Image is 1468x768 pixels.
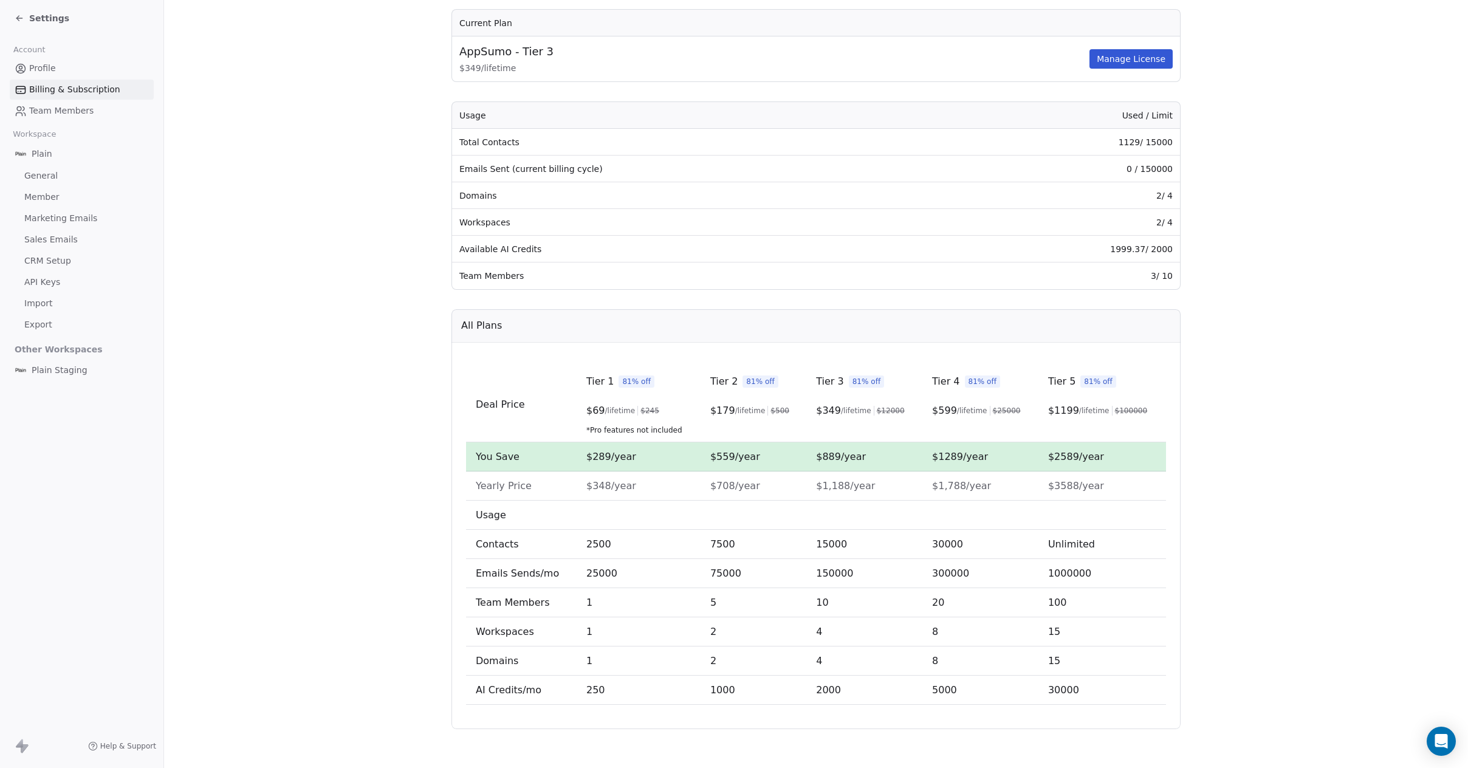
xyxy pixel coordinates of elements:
[640,406,659,416] span: $ 245
[88,741,156,751] a: Help & Support
[710,403,735,418] span: $ 179
[1048,597,1067,608] span: 100
[932,480,991,492] span: $1,788/year
[957,406,987,416] span: /lifetime
[710,480,760,492] span: $708/year
[29,105,94,117] span: Team Members
[1115,406,1148,416] span: $ 100000
[816,684,841,696] span: 2000
[10,293,154,314] a: Import
[466,617,577,646] td: Workspaces
[452,102,941,129] th: Usage
[816,480,875,492] span: $1,188/year
[965,375,1001,388] span: 81% off
[15,148,27,160] img: Plain-Logo-Tile.png
[1048,480,1104,492] span: $3588/year
[993,406,1021,416] span: $ 25000
[586,403,605,418] span: $ 69
[466,676,577,705] td: AI Credits/mo
[32,148,52,160] span: Plain
[877,406,905,416] span: $ 12000
[816,597,828,608] span: 10
[816,655,822,667] span: 4
[941,102,1180,129] th: Used / Limit
[1048,538,1095,550] span: Unlimited
[1079,406,1110,416] span: /lifetime
[1048,684,1079,696] span: 30000
[476,480,532,492] span: Yearly Price
[710,684,735,696] span: 1000
[932,403,957,418] span: $ 599
[1048,374,1075,389] span: Tier 5
[770,406,789,416] span: $ 500
[466,559,577,588] td: Emails Sends/mo
[932,655,938,667] span: 8
[932,626,938,637] span: 8
[1089,49,1173,69] button: Manage License
[586,655,592,667] span: 1
[10,230,154,250] a: Sales Emails
[941,156,1180,182] td: 0 / 150000
[10,58,154,78] a: Profile
[941,262,1180,289] td: 3 / 10
[8,125,61,143] span: Workspace
[710,451,760,462] span: $559/year
[932,567,969,579] span: 300000
[941,182,1180,209] td: 2 / 4
[1080,375,1116,388] span: 81% off
[586,597,592,608] span: 1
[941,236,1180,262] td: 1999.37 / 2000
[459,44,554,60] span: AppSumo - Tier 3
[816,451,866,462] span: $889/year
[10,166,154,186] a: General
[710,597,716,608] span: 5
[710,626,716,637] span: 2
[932,451,988,462] span: $1289/year
[816,567,853,579] span: 150000
[459,62,1087,74] span: $ 349 / lifetime
[466,588,577,617] td: Team Members
[1427,727,1456,756] div: Open Intercom Messenger
[466,646,577,676] td: Domains
[1048,451,1104,462] span: $2589/year
[24,233,78,246] span: Sales Emails
[735,406,766,416] span: /lifetime
[816,374,843,389] span: Tier 3
[586,684,605,696] span: 250
[24,170,58,182] span: General
[710,538,735,550] span: 7500
[586,480,636,492] span: $348/year
[10,80,154,100] a: Billing & Subscription
[452,156,941,182] td: Emails Sent (current billing cycle)
[1048,626,1060,637] span: 15
[24,276,60,289] span: API Keys
[461,318,502,333] span: All Plans
[586,538,611,550] span: 2500
[24,318,52,331] span: Export
[941,129,1180,156] td: 1129 / 15000
[29,83,120,96] span: Billing & Subscription
[586,567,617,579] span: 25000
[816,538,847,550] span: 15000
[10,315,154,335] a: Export
[452,182,941,209] td: Domains
[24,212,97,225] span: Marketing Emails
[1048,567,1091,579] span: 1000000
[24,297,52,310] span: Import
[10,208,154,228] a: Marketing Emails
[710,655,716,667] span: 2
[24,255,71,267] span: CRM Setup
[15,364,27,376] img: Plain-Logo-Tile.png
[710,374,738,389] span: Tier 2
[476,399,525,410] span: Deal Price
[586,425,691,435] span: *Pro features not included
[586,626,592,637] span: 1
[452,262,941,289] td: Team Members
[586,451,636,462] span: $289/year
[932,374,959,389] span: Tier 4
[8,41,50,59] span: Account
[816,403,841,418] span: $ 349
[849,375,885,388] span: 81% off
[100,741,156,751] span: Help & Support
[29,62,56,75] span: Profile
